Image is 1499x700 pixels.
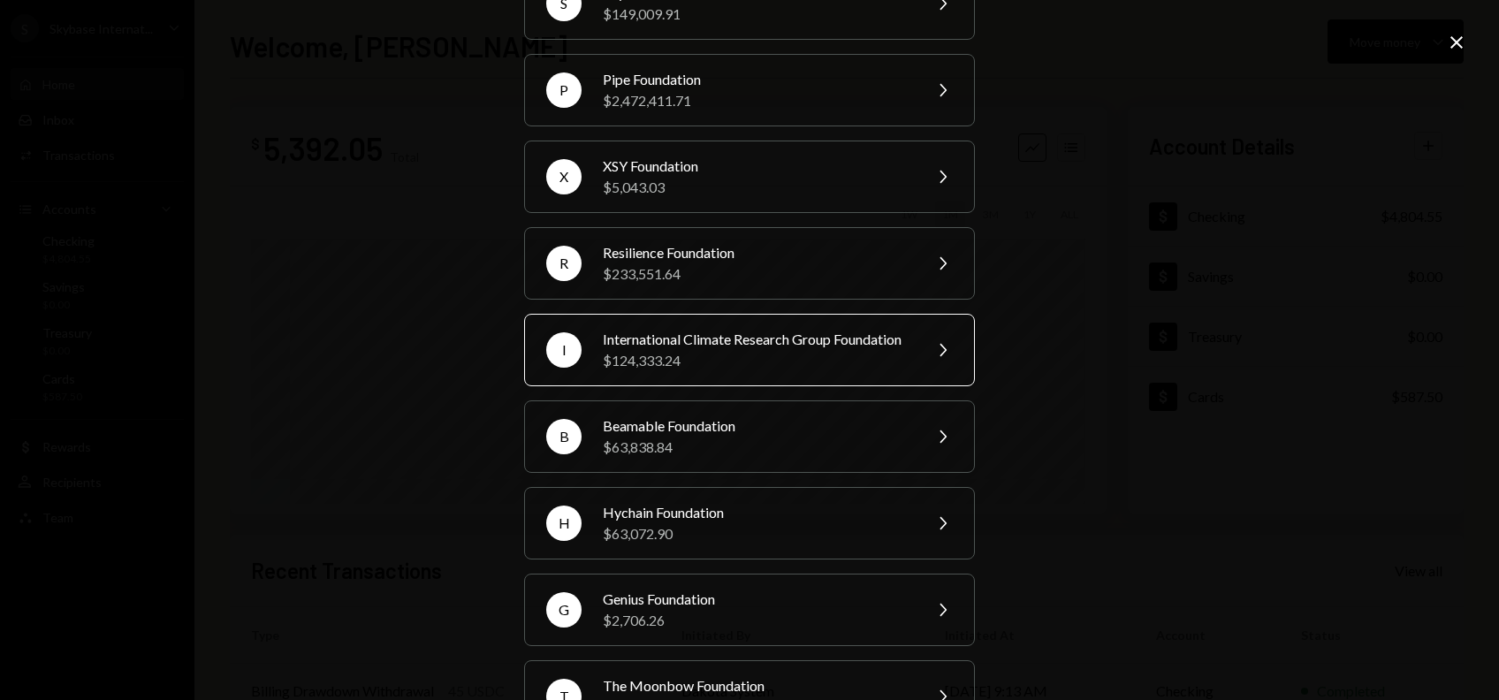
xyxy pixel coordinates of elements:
[524,574,975,646] button: GGenius Foundation$2,706.26
[603,589,910,610] div: Genius Foundation
[524,400,975,473] button: BBeamable Foundation$63,838.84
[524,487,975,559] button: HHychain Foundation$63,072.90
[524,227,975,300] button: RResilience Foundation$233,551.64
[546,506,582,541] div: H
[546,159,582,194] div: X
[603,350,910,371] div: $124,333.24
[546,332,582,368] div: I
[603,610,910,631] div: $2,706.26
[603,4,910,25] div: $149,009.91
[603,437,910,458] div: $63,838.84
[524,314,975,386] button: IInternational Climate Research Group Foundation$124,333.24
[603,156,910,177] div: XSY Foundation
[546,72,582,108] div: P
[603,263,910,285] div: $233,551.64
[603,502,910,523] div: Hychain Foundation
[546,246,582,281] div: R
[603,523,910,544] div: $63,072.90
[603,90,910,111] div: $2,472,411.71
[603,177,910,198] div: $5,043.03
[603,415,910,437] div: Beamable Foundation
[603,242,910,263] div: Resilience Foundation
[603,675,910,696] div: The Moonbow Foundation
[524,54,975,126] button: PPipe Foundation$2,472,411.71
[546,419,582,454] div: B
[524,141,975,213] button: XXSY Foundation$5,043.03
[603,69,910,90] div: Pipe Foundation
[603,329,910,350] div: International Climate Research Group Foundation
[546,592,582,628] div: G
